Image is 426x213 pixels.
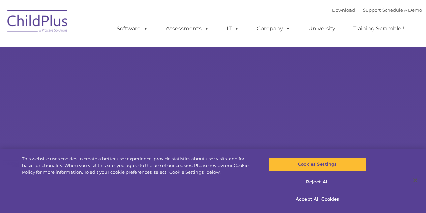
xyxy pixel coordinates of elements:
[302,22,342,35] a: University
[22,156,255,176] div: This website uses cookies to create a better user experience, provide statistics about user visit...
[4,5,71,39] img: ChildPlus by Procare Solutions
[220,22,246,35] a: IT
[363,7,381,13] a: Support
[110,22,155,35] a: Software
[268,175,366,189] button: Reject All
[332,7,355,13] a: Download
[268,157,366,172] button: Cookies Settings
[408,173,423,188] button: Close
[250,22,297,35] a: Company
[346,22,411,35] a: Training Scramble!!
[159,22,216,35] a: Assessments
[382,7,422,13] a: Schedule A Demo
[268,192,366,206] button: Accept All Cookies
[332,7,422,13] font: |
